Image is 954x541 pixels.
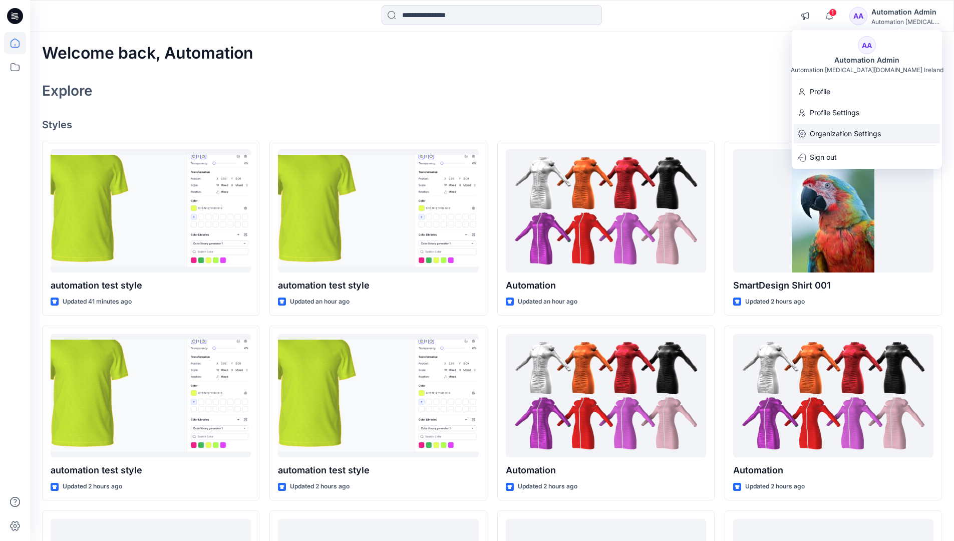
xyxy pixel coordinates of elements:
[278,279,478,293] p: automation test style
[871,18,941,26] div: Automation [MEDICAL_DATA]...
[51,279,251,293] p: automation test style
[745,297,805,307] p: Updated 2 hours ago
[63,481,122,492] p: Updated 2 hours ago
[792,103,942,122] a: Profile Settings
[791,66,943,74] div: Automation [MEDICAL_DATA][DOMAIN_NAME] Ireland
[42,83,93,99] h2: Explore
[42,44,253,63] h2: Welcome back, Automation
[518,481,577,492] p: Updated 2 hours ago
[278,149,478,273] a: automation test style
[733,279,933,293] p: SmartDesign Shirt 001
[829,9,837,17] span: 1
[506,149,706,273] a: Automation
[506,334,706,458] a: Automation
[506,463,706,477] p: Automation
[849,7,867,25] div: AA
[51,149,251,273] a: automation test style
[42,119,942,131] h4: Styles
[278,334,478,458] a: automation test style
[871,6,941,18] div: Automation Admin
[290,297,350,307] p: Updated an hour ago
[810,148,837,167] p: Sign out
[792,124,942,143] a: Organization Settings
[810,103,859,122] p: Profile Settings
[278,463,478,477] p: automation test style
[290,481,350,492] p: Updated 2 hours ago
[828,54,905,66] div: Automation Admin
[518,297,577,307] p: Updated an hour ago
[733,334,933,458] a: Automation
[792,82,942,101] a: Profile
[858,36,876,54] div: AA
[810,124,881,143] p: Organization Settings
[810,82,830,101] p: Profile
[51,463,251,477] p: automation test style
[733,463,933,477] p: Automation
[63,297,132,307] p: Updated 41 minutes ago
[51,334,251,458] a: automation test style
[506,279,706,293] p: Automation
[745,481,805,492] p: Updated 2 hours ago
[733,149,933,273] a: SmartDesign Shirt 001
